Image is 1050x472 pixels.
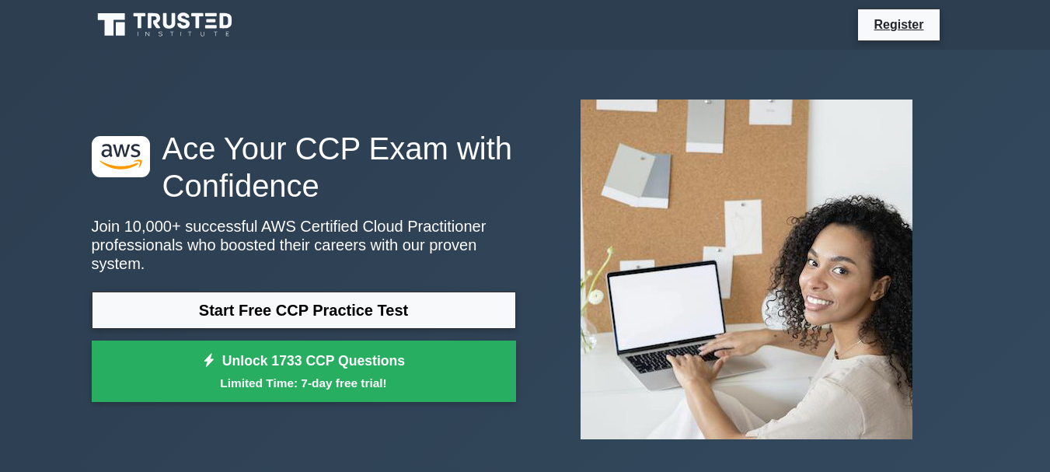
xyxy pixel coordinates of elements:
[92,130,516,205] h1: Ace Your CCP Exam with Confidence
[92,341,516,403] a: Unlock 1733 CCP QuestionsLimited Time: 7-day free trial!
[111,374,497,392] small: Limited Time: 7-day free trial!
[92,217,516,273] p: Join 10,000+ successful AWS Certified Cloud Practitioner professionals who boosted their careers ...
[864,15,933,34] a: Register
[92,292,516,329] a: Start Free CCP Practice Test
